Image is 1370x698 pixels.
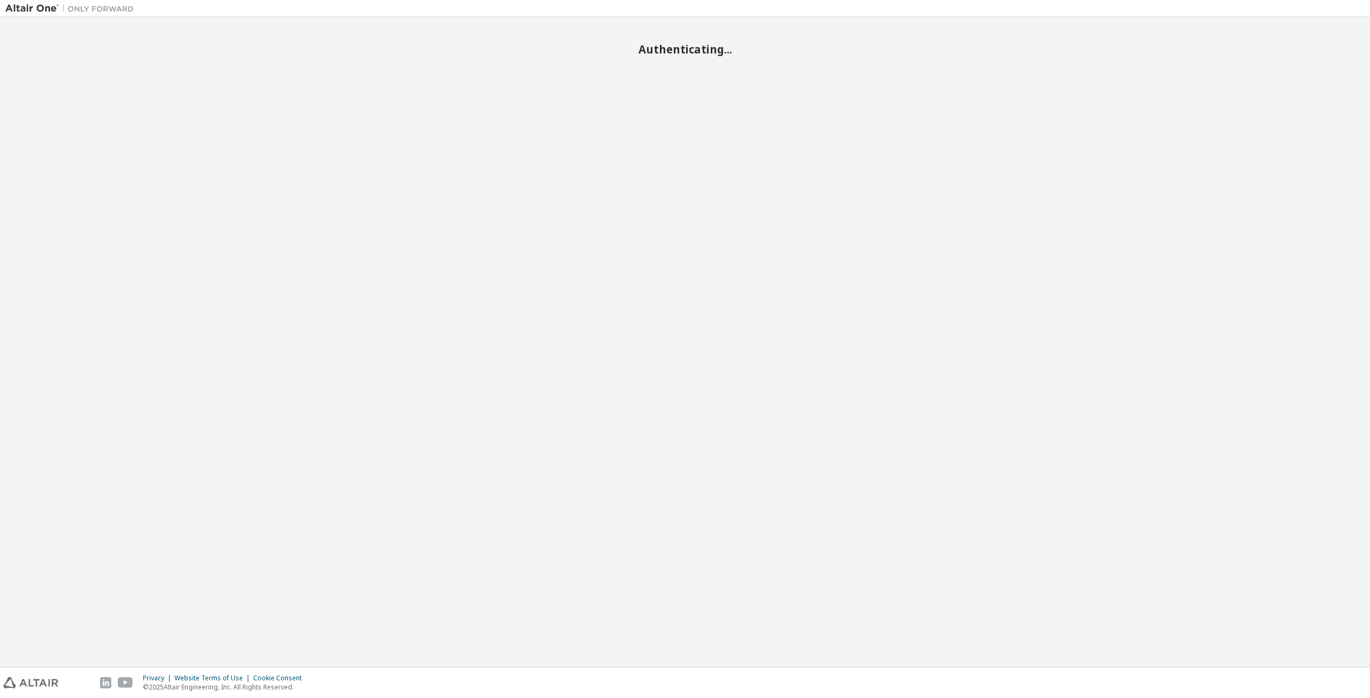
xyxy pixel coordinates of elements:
img: linkedin.svg [100,677,111,688]
img: altair_logo.svg [3,677,58,688]
img: youtube.svg [118,677,133,688]
img: Altair One [5,3,139,14]
h2: Authenticating... [5,42,1365,56]
p: © 2025 Altair Engineering, Inc. All Rights Reserved. [143,682,308,692]
div: Privacy [143,674,174,682]
div: Cookie Consent [253,674,308,682]
div: Website Terms of Use [174,674,253,682]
